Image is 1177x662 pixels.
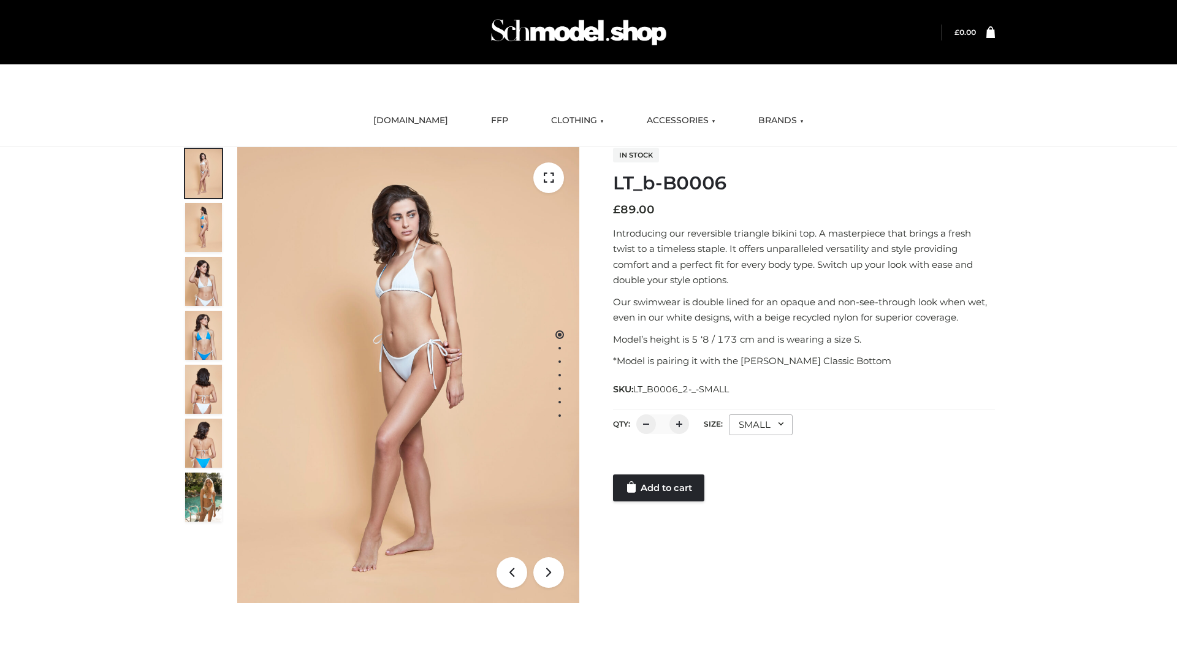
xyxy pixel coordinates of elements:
[954,28,976,37] a: £0.00
[613,382,730,397] span: SKU:
[613,294,995,325] p: Our swimwear is double lined for an opaque and non-see-through look when wet, even in our white d...
[185,257,222,306] img: ArielClassicBikiniTop_CloudNine_AzureSky_OW114ECO_3-scaled.jpg
[633,384,729,395] span: LT_B0006_2-_-SMALL
[613,203,620,216] span: £
[364,107,457,134] a: [DOMAIN_NAME]
[613,172,995,194] h1: LT_b-B0006
[704,419,723,428] label: Size:
[613,203,655,216] bdi: 89.00
[185,419,222,468] img: ArielClassicBikiniTop_CloudNine_AzureSky_OW114ECO_8-scaled.jpg
[954,28,959,37] span: £
[185,149,222,198] img: ArielClassicBikiniTop_CloudNine_AzureSky_OW114ECO_1-scaled.jpg
[613,353,995,369] p: *Model is pairing it with the [PERSON_NAME] Classic Bottom
[185,203,222,252] img: ArielClassicBikiniTop_CloudNine_AzureSky_OW114ECO_2-scaled.jpg
[613,332,995,348] p: Model’s height is 5 ‘8 / 173 cm and is wearing a size S.
[613,419,630,428] label: QTY:
[487,8,671,56] img: Schmodel Admin 964
[613,148,659,162] span: In stock
[954,28,976,37] bdi: 0.00
[638,107,725,134] a: ACCESSORIES
[542,107,613,134] a: CLOTHING
[185,311,222,360] img: ArielClassicBikiniTop_CloudNine_AzureSky_OW114ECO_4-scaled.jpg
[482,107,517,134] a: FFP
[185,365,222,414] img: ArielClassicBikiniTop_CloudNine_AzureSky_OW114ECO_7-scaled.jpg
[729,414,793,435] div: SMALL
[185,473,222,522] img: Arieltop_CloudNine_AzureSky2.jpg
[613,226,995,288] p: Introducing our reversible triangle bikini top. A masterpiece that brings a fresh twist to a time...
[237,147,579,603] img: ArielClassicBikiniTop_CloudNine_AzureSky_OW114ECO_1
[613,474,704,501] a: Add to cart
[749,107,813,134] a: BRANDS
